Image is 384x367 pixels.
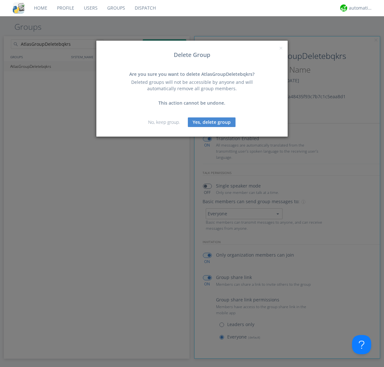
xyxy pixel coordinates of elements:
[148,119,180,125] a: No, keep group.
[340,4,347,12] img: d2d01cd9b4174d08988066c6d424eccd
[123,79,261,92] div: Deleted groups will not be accessible by anyone and will automatically remove all group members.
[349,5,373,11] div: automation+atlas
[101,52,283,58] h3: Delete Group
[279,44,283,52] span: ×
[188,117,236,127] button: Yes, delete group
[13,2,24,14] img: cddb5a64eb264b2086981ab96f4c1ba7
[123,100,261,106] div: This action cannot be undone.
[123,71,261,77] div: Are you sure you want to delete AtlasGroupDeletebqkrs?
